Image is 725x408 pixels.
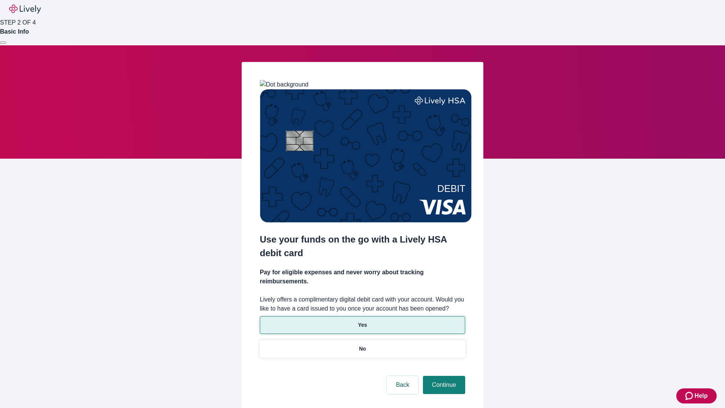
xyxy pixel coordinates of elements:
[423,376,465,394] button: Continue
[694,391,708,400] span: Help
[358,321,367,329] p: Yes
[9,5,41,14] img: Lively
[260,295,465,313] label: Lively offers a complimentary digital debit card with your account. Would you like to have a card...
[676,388,717,403] button: Zendesk support iconHelp
[359,345,366,353] p: No
[260,89,472,223] img: Debit card
[260,316,465,334] button: Yes
[260,340,465,358] button: No
[387,376,418,394] button: Back
[260,80,309,89] img: Dot background
[260,268,465,286] h4: Pay for eligible expenses and never worry about tracking reimbursements.
[260,233,465,260] h2: Use your funds on the go with a Lively HSA debit card
[685,391,694,400] svg: Zendesk support icon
